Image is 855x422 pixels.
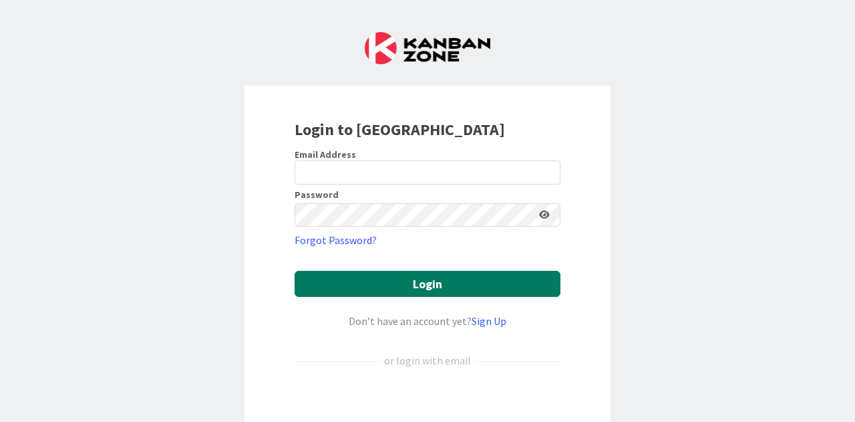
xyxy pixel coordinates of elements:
iframe: Kirjaudu Google-tilillä -painike [288,391,567,420]
div: Don’t have an account yet? [295,313,560,329]
button: Login [295,271,560,297]
a: Forgot Password? [295,232,377,248]
img: Kanban Zone [365,32,490,64]
b: Login to [GEOGRAPHIC_DATA] [295,119,505,140]
label: Email Address [295,148,356,161]
div: or login with email [381,352,474,368]
a: Sign Up [472,314,506,328]
label: Password [295,190,339,199]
